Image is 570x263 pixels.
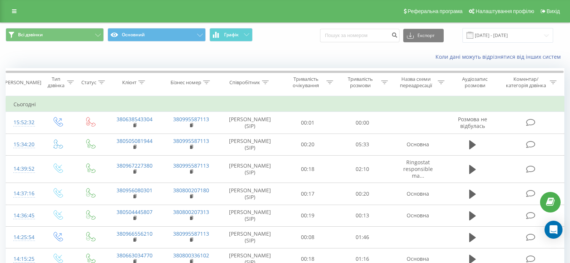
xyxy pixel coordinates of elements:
[335,112,389,134] td: 00:00
[545,221,563,239] div: Open Intercom Messenger
[220,205,281,226] td: [PERSON_NAME] (SIP)
[281,155,335,183] td: 00:18
[18,32,43,38] span: Всі дзвінки
[220,134,281,155] td: [PERSON_NAME] (SIP)
[476,8,534,14] span: Налаштування профілю
[281,205,335,226] td: 00:19
[458,116,487,129] span: Розмова не відбулась
[173,137,209,144] a: 380995587113
[108,28,206,42] button: Основний
[117,187,153,194] a: 380956080301
[6,28,104,42] button: Всі дзвінки
[173,230,209,237] a: 380995587113
[117,137,153,144] a: 380505081944
[173,187,209,194] a: 380800207180
[342,76,379,89] div: Тривалість розмови
[117,252,153,259] a: 380663034770
[396,76,436,89] div: Назва схеми переадресації
[173,252,209,259] a: 380800336102
[173,208,209,215] a: 380800207313
[229,79,260,86] div: Співробітник
[117,230,153,237] a: 380966556210
[335,226,389,248] td: 01:46
[224,32,239,37] span: Графік
[281,226,335,248] td: 00:08
[220,183,281,205] td: [PERSON_NAME] (SIP)
[13,137,33,152] div: 15:34:20
[47,76,65,89] div: Тип дзвінка
[281,183,335,205] td: 00:17
[122,79,136,86] div: Клієнт
[13,162,33,176] div: 14:39:52
[403,159,433,179] span: Ringostat responsible ma...
[13,208,33,223] div: 14:36:45
[287,76,325,89] div: Тривалість очікування
[220,226,281,248] td: [PERSON_NAME] (SIP)
[173,162,209,169] a: 380995587113
[281,134,335,155] td: 00:20
[504,76,548,89] div: Коментар/категорія дзвінка
[220,112,281,134] td: [PERSON_NAME] (SIP)
[435,53,564,60] a: Коли дані можуть відрізнятися вiд інших систем
[220,155,281,183] td: [PERSON_NAME] (SIP)
[389,205,446,226] td: Основна
[335,155,389,183] td: 02:10
[408,8,463,14] span: Реферальна програма
[81,79,96,86] div: Статус
[547,8,560,14] span: Вихід
[389,134,446,155] td: Основна
[209,28,253,42] button: Графік
[389,183,446,205] td: Основна
[3,79,41,86] div: [PERSON_NAME]
[6,97,564,112] td: Сьогодні
[171,79,201,86] div: Бізнес номер
[453,76,497,89] div: Аудіозапис розмови
[335,134,389,155] td: 05:33
[173,116,209,123] a: 380995587113
[335,183,389,205] td: 00:20
[13,115,33,130] div: 15:52:32
[117,162,153,169] a: 380967227380
[117,116,153,123] a: 380638543304
[403,29,444,42] button: Експорт
[13,186,33,201] div: 14:37:16
[117,208,153,215] a: 380504445807
[320,29,399,42] input: Пошук за номером
[335,205,389,226] td: 00:13
[281,112,335,134] td: 00:01
[13,230,33,245] div: 14:25:54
